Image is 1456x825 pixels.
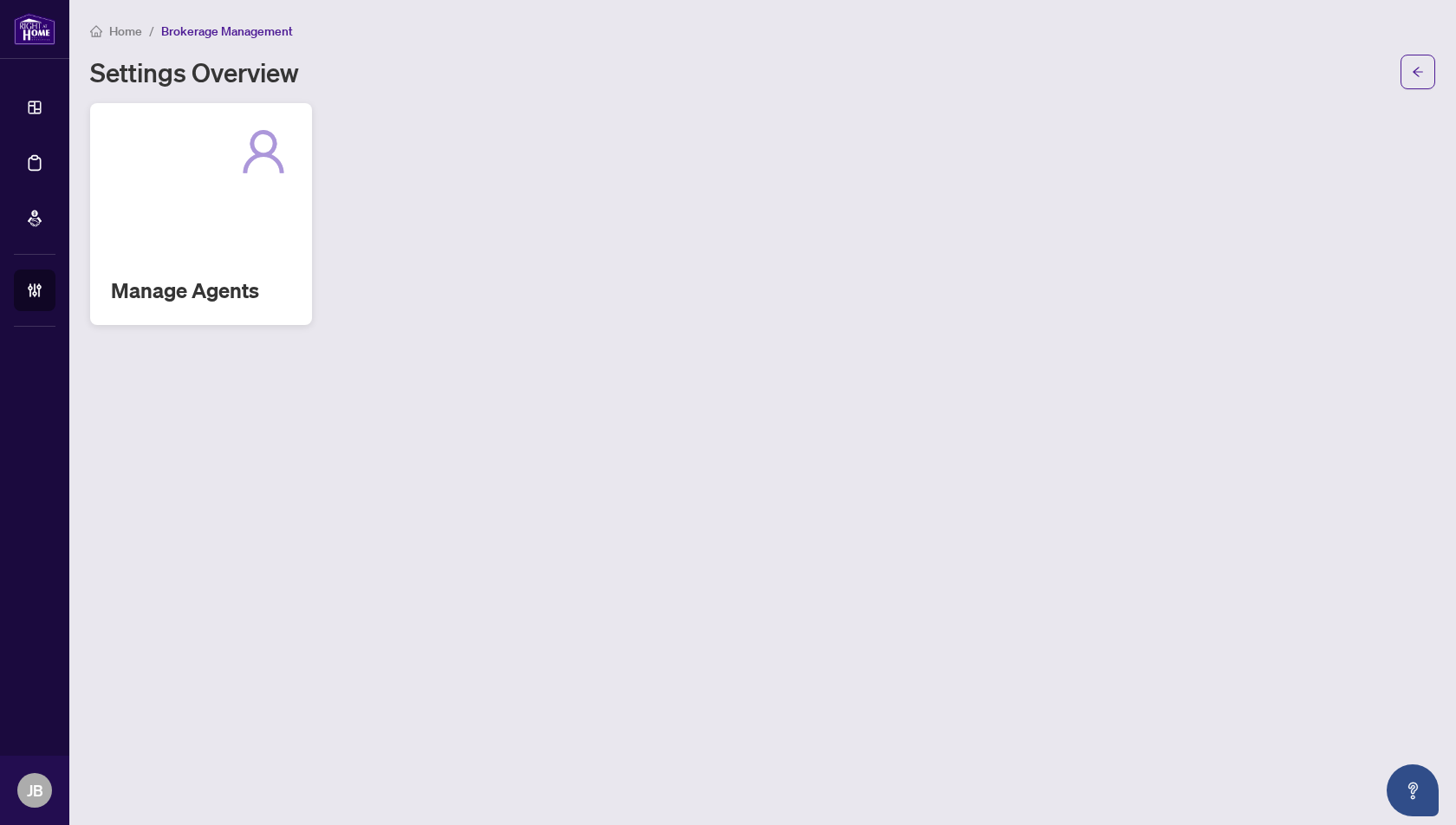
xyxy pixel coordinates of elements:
[90,58,299,86] h1: Settings Overview
[149,21,154,41] li: /
[161,23,293,39] span: Brokerage Management
[90,25,102,37] span: home
[1387,764,1439,816] button: Open asap
[27,778,43,802] span: JB
[111,276,291,304] h2: Manage Agents
[14,13,55,45] img: logo
[109,23,142,39] span: Home
[1412,66,1424,78] span: arrow-left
